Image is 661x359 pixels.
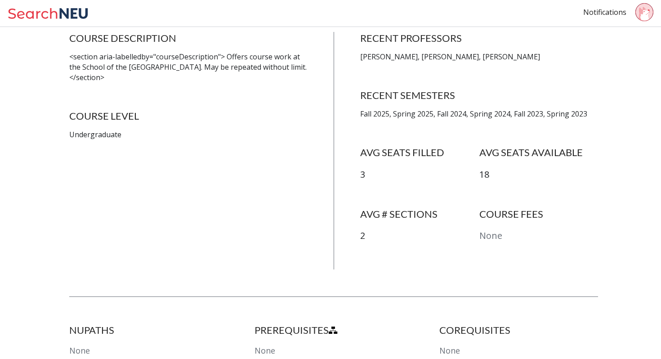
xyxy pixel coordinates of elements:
[69,130,307,140] p: Undergraduate
[69,32,307,45] h4: COURSE DESCRIPTION
[360,168,479,181] p: 3
[69,110,307,122] h4: COURSE LEVEL
[69,324,228,337] h4: NUPATHS
[255,324,413,337] h4: PREREQUISITES
[360,229,479,242] p: 2
[360,89,598,102] h4: RECENT SEMESTERS
[479,168,598,181] p: 18
[360,32,598,45] h4: RECENT PROFESSORS
[439,345,460,356] span: None
[439,324,598,337] h4: COREQUISITES
[360,208,479,220] h4: AVG # SECTIONS
[479,208,598,220] h4: COURSE FEES
[255,345,275,356] span: None
[360,146,479,159] h4: AVG SEATS FILLED
[360,52,598,62] p: [PERSON_NAME], [PERSON_NAME], [PERSON_NAME]
[479,146,598,159] h4: AVG SEATS AVAILABLE
[360,109,598,119] p: Fall 2025, Spring 2025, Fall 2024, Spring 2024, Fall 2023, Spring 2023
[69,52,307,83] p: <section aria-labelledby="courseDescription"> Offers course work at the School of the [GEOGRAPHIC...
[69,345,90,356] span: None
[479,229,598,242] p: None
[583,7,626,17] a: Notifications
